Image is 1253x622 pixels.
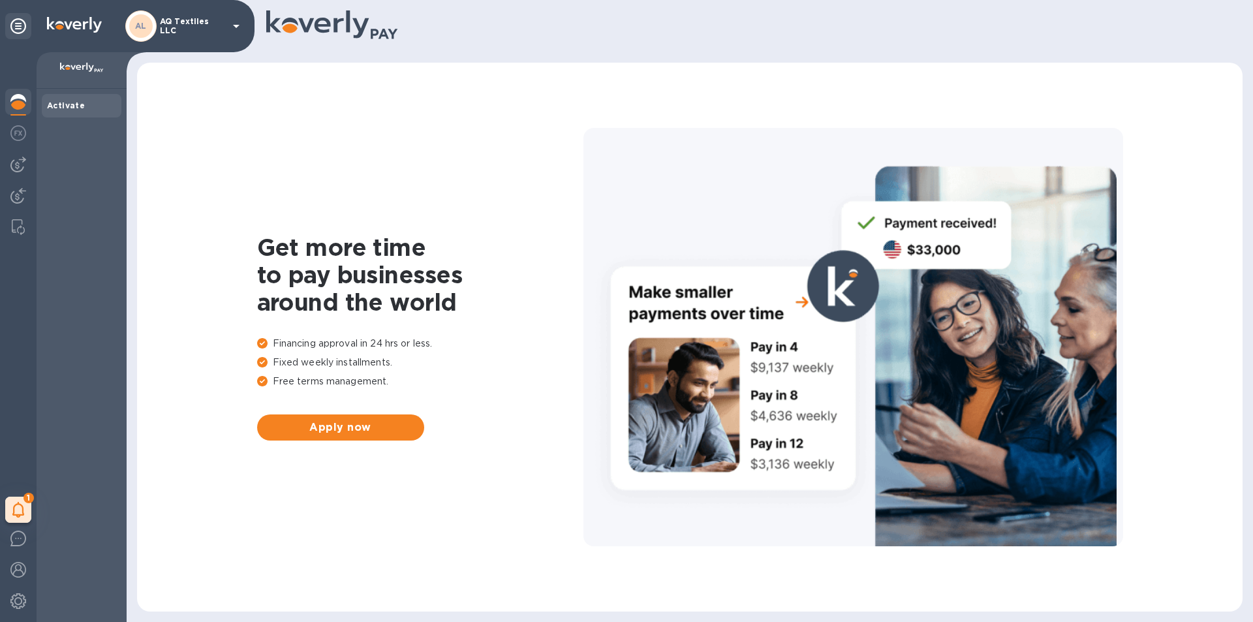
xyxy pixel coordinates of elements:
div: Unpin categories [5,13,31,39]
b: AL [135,21,147,31]
img: Foreign exchange [10,125,26,141]
span: 1 [23,493,34,503]
p: Fixed weekly installments. [257,356,583,369]
b: Activate [47,101,85,110]
p: AQ Textiles LLC [160,17,225,35]
img: Logo [47,17,102,33]
h1: Get more time to pay businesses around the world [257,234,583,316]
p: Financing approval in 24 hrs or less. [257,337,583,350]
p: Free terms management. [257,375,583,388]
span: Apply now [268,420,414,435]
button: Apply now [257,414,424,441]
